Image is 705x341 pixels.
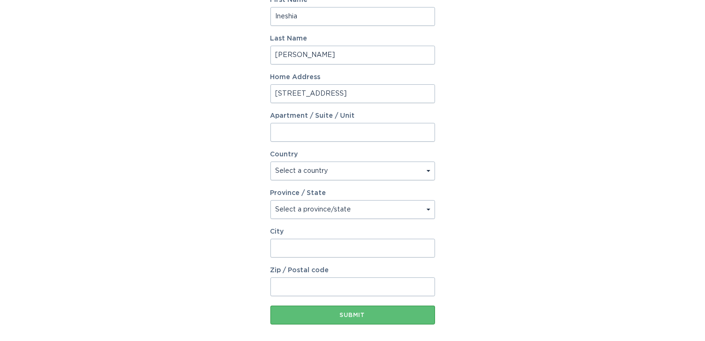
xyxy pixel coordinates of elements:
label: City [270,228,435,235]
div: Submit [275,312,430,318]
label: Home Address [270,74,435,81]
label: Last Name [270,35,435,42]
label: Country [270,151,298,158]
button: Submit [270,306,435,325]
label: Apartment / Suite / Unit [270,113,435,119]
label: Zip / Postal code [270,267,435,274]
label: Province / State [270,190,326,196]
